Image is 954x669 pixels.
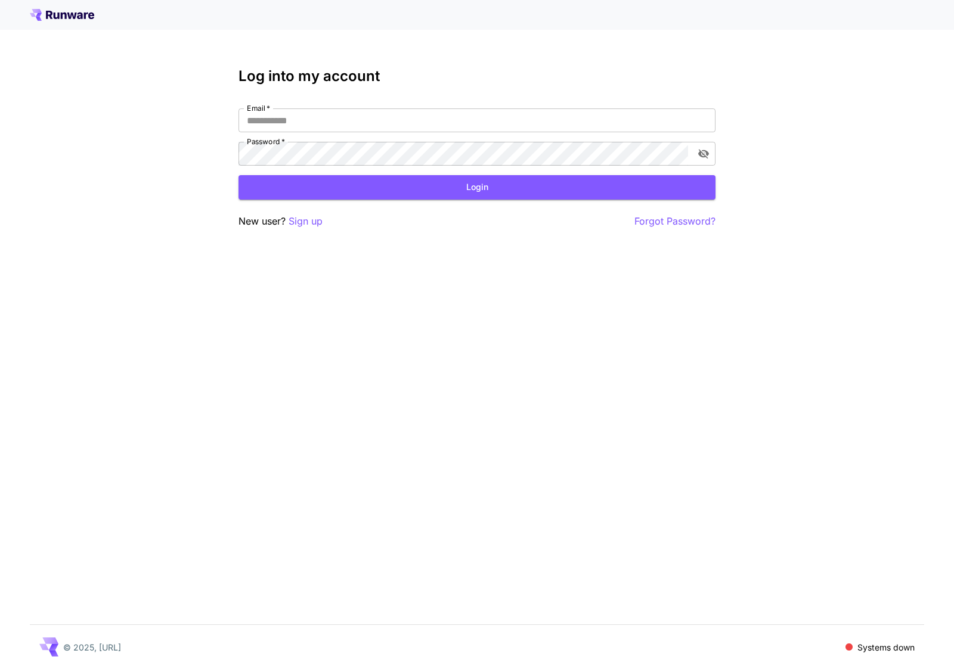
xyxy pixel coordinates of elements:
p: New user? [238,214,323,229]
button: Login [238,175,715,200]
button: toggle password visibility [693,143,714,164]
h3: Log into my account [238,68,715,85]
button: Sign up [289,214,323,229]
p: © 2025, [URL] [63,641,121,654]
label: Password [247,136,285,147]
button: Forgot Password? [634,214,715,229]
label: Email [247,103,270,113]
p: Systems down [857,641,915,654]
